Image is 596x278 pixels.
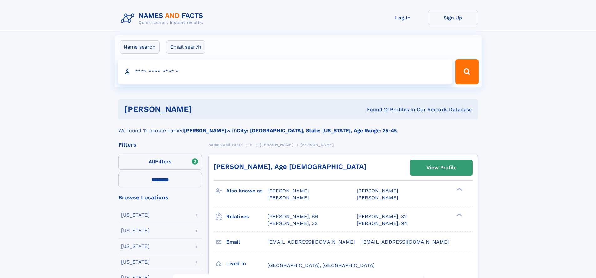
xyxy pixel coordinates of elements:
[250,143,253,147] span: H
[121,244,150,249] div: [US_STATE]
[455,213,462,217] div: ❯
[357,220,407,227] a: [PERSON_NAME], 94
[226,258,267,269] h3: Lived in
[267,239,355,245] span: [EMAIL_ADDRESS][DOMAIN_NAME]
[260,143,293,147] span: [PERSON_NAME]
[226,237,267,247] h3: Email
[120,40,160,54] label: Name search
[267,220,318,227] a: [PERSON_NAME], 32
[357,195,398,201] span: [PERSON_NAME]
[184,128,226,134] b: [PERSON_NAME]
[250,141,253,149] a: H
[121,228,150,233] div: [US_STATE]
[267,195,309,201] span: [PERSON_NAME]
[378,10,428,25] a: Log In
[149,159,155,165] span: All
[455,187,462,191] div: ❯
[121,212,150,218] div: [US_STATE]
[226,211,267,222] h3: Relatives
[267,262,375,268] span: [GEOGRAPHIC_DATA], [GEOGRAPHIC_DATA]
[166,40,205,54] label: Email search
[237,128,397,134] b: City: [GEOGRAPHIC_DATA], State: [US_STATE], Age Range: 35-45
[121,260,150,265] div: [US_STATE]
[426,160,456,175] div: View Profile
[118,10,208,27] img: Logo Names and Facts
[118,195,202,200] div: Browse Locations
[125,105,279,113] h1: [PERSON_NAME]
[208,141,243,149] a: Names and Facts
[214,163,366,170] a: [PERSON_NAME], Age [DEMOGRAPHIC_DATA]
[455,59,478,84] button: Search Button
[118,142,202,148] div: Filters
[226,186,267,196] h3: Also known as
[361,239,449,245] span: [EMAIL_ADDRESS][DOMAIN_NAME]
[267,213,318,220] a: [PERSON_NAME], 66
[428,10,478,25] a: Sign Up
[260,141,293,149] a: [PERSON_NAME]
[118,59,453,84] input: search input
[357,188,398,194] span: [PERSON_NAME]
[357,213,407,220] a: [PERSON_NAME], 32
[118,155,202,170] label: Filters
[267,188,309,194] span: [PERSON_NAME]
[279,106,472,113] div: Found 12 Profiles In Our Records Database
[300,143,334,147] span: [PERSON_NAME]
[410,160,472,175] a: View Profile
[118,119,478,134] div: We found 12 people named with .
